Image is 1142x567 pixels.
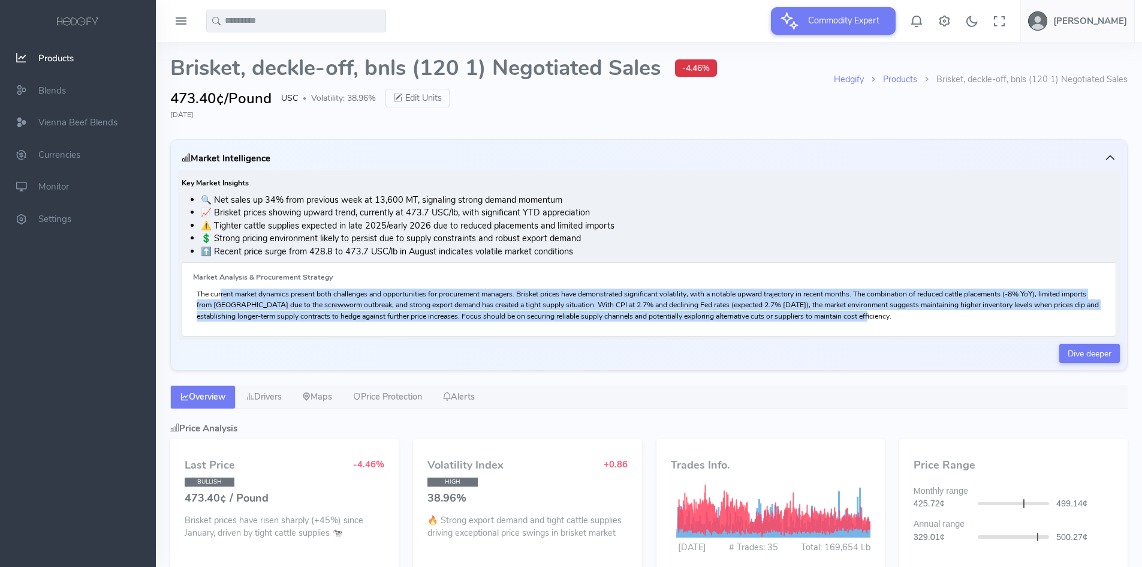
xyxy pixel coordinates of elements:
[906,485,1120,498] div: Monthly range
[197,289,1101,322] p: The current market dynamics present both challenges and opportunities for procurement managers. B...
[38,52,74,64] span: Products
[38,85,66,97] span: Blends
[185,460,235,472] h4: Last Price
[38,116,117,128] span: Vienna Beef Blends
[182,179,1116,187] h6: Key Market Insights
[185,493,384,505] h4: 473.40¢ / Pound
[914,460,1113,472] h4: Price Range
[427,460,504,472] h4: Volatility Index
[771,14,896,26] a: Commodity Expert
[1059,344,1120,363] a: Dive deeper
[170,88,272,109] span: 473.40¢/Pound
[675,59,717,77] span: -4.46%
[201,232,1116,245] li: 💲 Strong pricing environment likely to persist due to supply constraints and robust export demand
[170,424,1128,433] h5: Price Analysis
[678,541,706,554] div: [DATE]
[834,73,864,85] a: Hedgify
[906,518,1120,531] div: Annual range
[917,73,1128,86] li: Brisket, deckle-off, bnls (120 1) Negotiated Sales
[1049,531,1120,544] div: 500.27¢
[906,497,978,511] div: 425.72¢
[170,56,661,80] span: Brisket, deckle-off, bnls (120 1) Negotiated Sales
[281,92,298,104] span: USC
[236,385,292,409] a: Drivers
[178,147,1120,170] button: Market Intelligence
[170,385,236,409] a: Overview
[185,514,384,540] p: Brisket prices have risen sharply (+45%) since January, driven by tight cattle supplies 🐄
[193,274,1105,281] h6: Market Analysis & Procurement Strategy
[182,154,270,163] h5: Market Intelligence
[906,531,978,544] div: 329.01¢
[311,92,376,104] span: Volatility: 38.96%
[427,478,477,487] span: HIGH
[38,181,69,193] span: Monitor
[38,213,71,225] span: Settings
[729,541,778,554] div: # Trades: 35
[671,460,870,472] h4: Trades Info.
[201,220,1116,233] li: ⚠️ Tighter cattle supplies expected in late 2025/early 2026 due to reduced placements and limited...
[170,109,1128,120] div: [DATE]
[432,385,485,409] a: Alerts
[385,89,450,108] button: Edit Units
[303,95,306,101] span: ●
[201,245,1116,259] li: ⬆️ Recent price surge from 428.8 to 473.7 USC/lb in August indicates volatile market conditions
[1028,11,1047,31] img: user-image
[604,458,628,470] span: +0.86
[201,194,1116,207] li: 🔍 Net sales up 34% from previous week at 13,600 MT, signaling strong demand momentum
[771,7,896,35] button: Commodity Expert
[427,493,627,505] h4: 38.96%
[1053,16,1127,26] h5: [PERSON_NAME]
[201,206,1116,220] li: 📈 Brisket prices showing upward trend, currently at 473.7 USC/lb, with significant YTD appreciation
[55,16,101,29] img: logo
[427,514,627,540] p: 🔥 Strong export demand and tight cattle supplies driving exceptional price swings in brisket market
[185,478,234,487] span: BULLISH
[1049,497,1120,511] div: 499.14¢
[353,458,384,470] span: -4.46%
[883,73,917,85] a: Products
[801,7,887,34] span: Commodity Expert
[38,149,80,161] span: Currencies
[292,385,342,409] a: Maps
[801,541,870,554] div: Total: 169,654 Lb
[342,385,432,409] a: Price Protection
